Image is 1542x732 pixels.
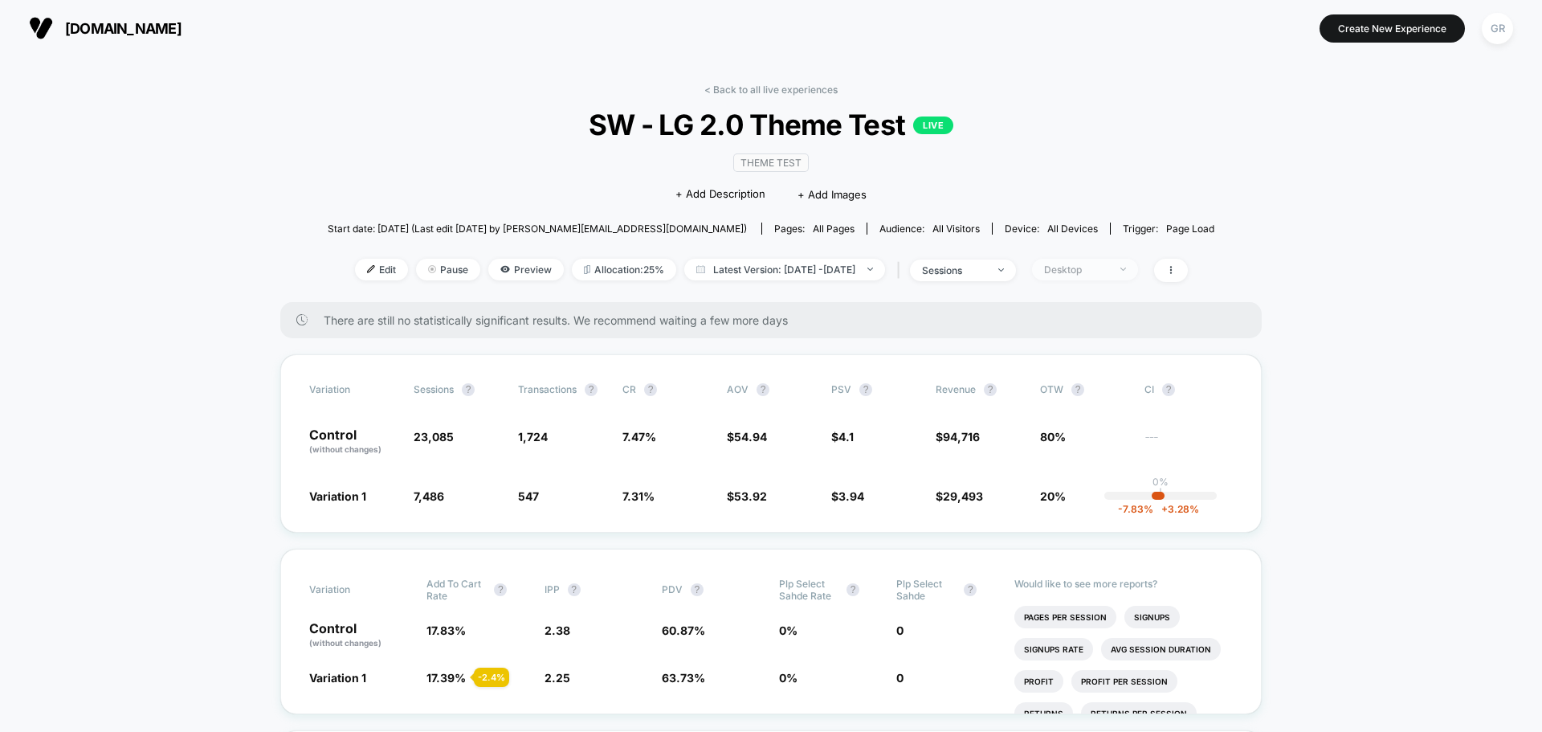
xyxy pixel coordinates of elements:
[585,383,598,396] button: ?
[367,265,375,273] img: edit
[1081,702,1197,725] li: Returns Per Session
[757,383,769,396] button: ?
[372,108,1169,141] span: SW - LG 2.0 Theme Test
[774,223,855,235] div: Pages:
[309,622,410,649] p: Control
[309,578,398,602] span: Variation
[913,117,953,134] p: LIVE
[831,383,851,395] span: PSV
[727,489,767,503] span: $
[572,259,676,280] span: Allocation: 25%
[879,223,980,235] div: Audience:
[1101,638,1221,660] li: Avg Session Duration
[662,583,683,595] span: PDV
[798,188,867,201] span: + Add Images
[1124,606,1180,628] li: Signups
[309,489,366,503] span: Variation 1
[936,489,983,503] span: $
[662,671,705,685] span: 63.73 %
[426,578,486,602] span: Add To Cart Rate
[568,583,581,596] button: ?
[896,578,956,602] span: Plp Select Sahde
[309,671,366,685] span: Variation 1
[1014,670,1063,693] li: Profit
[733,153,809,172] span: Theme Test
[922,264,986,276] div: sessions
[675,186,765,202] span: + Add Description
[1044,264,1108,276] div: Desktop
[518,383,577,395] span: Transactions
[414,489,444,503] span: 7,486
[1040,489,1066,503] span: 20%
[545,671,570,685] span: 2.25
[1153,503,1199,515] span: 3.28 %
[1040,430,1066,444] span: 80%
[838,489,864,503] span: 3.94
[309,444,381,454] span: (without changes)
[426,671,466,685] span: 17.39 %
[998,268,1004,272] img: end
[324,313,1230,327] span: There are still no statistically significant results. We recommend waiting a few more days
[779,624,798,637] span: 0 %
[704,84,838,96] a: < Back to all live experiences
[932,223,980,235] span: All Visitors
[65,20,182,37] span: [DOMAIN_NAME]
[518,489,539,503] span: 547
[426,624,466,637] span: 17.83 %
[1477,12,1518,45] button: GR
[328,223,747,235] span: Start date: [DATE] (Last edit [DATE] by [PERSON_NAME][EMAIL_ADDRESS][DOMAIN_NAME])
[936,383,976,395] span: Revenue
[622,489,655,503] span: 7.31 %
[896,671,904,685] span: 0
[1047,223,1098,235] span: all devices
[1144,383,1233,396] span: CI
[1014,606,1116,628] li: Pages Per Session
[1482,13,1513,44] div: GR
[964,583,977,596] button: ?
[984,383,997,396] button: ?
[309,383,398,396] span: Variation
[846,583,859,596] button: ?
[488,259,564,280] span: Preview
[622,383,636,395] span: CR
[1071,670,1177,693] li: Profit Per Session
[474,668,509,687] div: - 2.4 %
[727,383,749,395] span: AOV
[1144,432,1233,456] span: ---
[734,430,767,444] span: 54.94
[813,223,855,235] span: all pages
[859,383,872,396] button: ?
[1014,702,1073,725] li: Returns
[831,489,864,503] span: $
[691,583,704,596] button: ?
[1120,268,1126,271] img: end
[1161,503,1168,515] span: +
[1123,223,1214,235] div: Trigger:
[622,430,656,444] span: 7.47 %
[943,489,983,503] span: 29,493
[936,430,980,444] span: $
[662,624,705,637] span: 60.87 %
[1014,638,1093,660] li: Signups Rate
[684,259,885,280] span: Latest Version: [DATE] - [DATE]
[1162,383,1175,396] button: ?
[545,624,570,637] span: 2.38
[414,430,454,444] span: 23,085
[831,430,854,444] span: $
[1118,503,1153,515] span: -7.83 %
[584,265,590,274] img: rebalance
[545,583,560,595] span: IPP
[355,259,408,280] span: Edit
[943,430,980,444] span: 94,716
[29,16,53,40] img: Visually logo
[696,265,705,273] img: calendar
[1014,578,1234,590] p: Would like to see more reports?
[1320,14,1465,43] button: Create New Experience
[24,15,186,41] button: [DOMAIN_NAME]
[992,223,1110,235] span: Device:
[518,430,548,444] span: 1,724
[1166,223,1214,235] span: Page Load
[1071,383,1084,396] button: ?
[309,428,398,456] p: Control
[644,383,657,396] button: ?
